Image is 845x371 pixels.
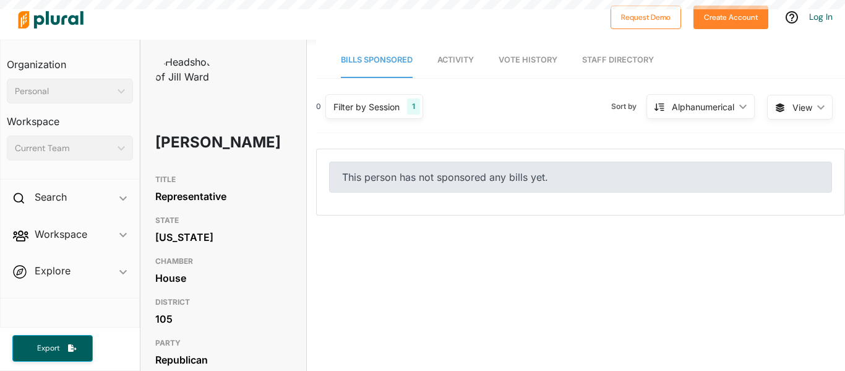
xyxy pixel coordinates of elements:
h3: CHAMBER [155,254,291,269]
div: 105 [155,310,291,328]
span: Activity [437,55,474,64]
h3: STATE [155,213,291,228]
div: 0 [316,101,321,112]
div: Representative [155,187,291,206]
a: Vote History [499,43,557,78]
a: Create Account [693,10,768,23]
span: Sort by [611,101,646,112]
span: Vote History [499,55,557,64]
h3: DISTRICT [155,295,291,310]
div: Alphanumerical [672,100,734,113]
h2: Search [35,190,67,204]
h3: Organization [7,46,133,74]
div: [US_STATE] [155,228,291,247]
a: Staff Directory [582,43,654,78]
a: Request Demo [611,10,681,23]
div: Filter by Session [333,100,400,113]
a: Log In [809,11,833,22]
div: Republican [155,351,291,369]
div: 1 [407,98,420,115]
button: Export [12,335,93,362]
span: Export [28,343,68,354]
h3: TITLE [155,172,291,187]
button: Request Demo [611,6,681,29]
div: House [155,269,291,287]
div: Current Team [15,142,113,155]
div: This person has not sponsored any bills yet. [329,162,832,193]
span: View [792,101,812,114]
div: Personal [15,85,113,98]
h3: Workspace [7,103,133,131]
a: Activity [437,43,474,78]
span: Bills Sponsored [341,55,413,64]
a: Bills Sponsored [341,43,413,78]
img: Headshot of Jill Ward [155,55,217,84]
button: Create Account [693,6,768,29]
h1: [PERSON_NAME] [155,124,237,161]
h3: PARTY [155,336,291,351]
